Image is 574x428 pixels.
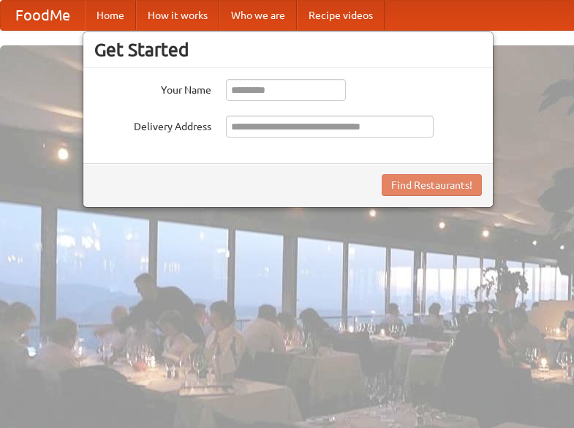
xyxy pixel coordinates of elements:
[85,1,136,30] a: Home
[219,1,297,30] a: Who we are
[94,79,211,97] label: Your Name
[94,39,482,61] h3: Get Started
[94,116,211,134] label: Delivery Address
[1,1,85,30] a: FoodMe
[136,1,219,30] a: How it works
[297,1,385,30] a: Recipe videos
[382,174,482,196] button: Find Restaurants!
